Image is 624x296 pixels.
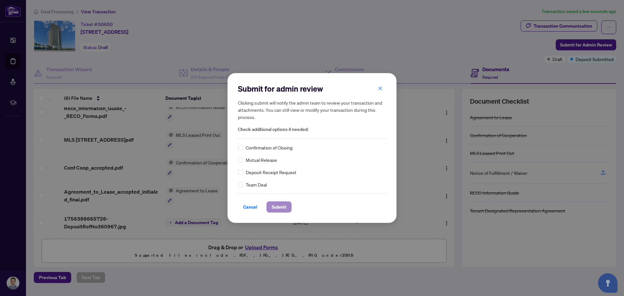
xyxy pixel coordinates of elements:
button: Cancel [238,201,263,212]
h2: Submit for admin review [238,84,386,94]
span: Submit [272,202,286,212]
span: Cancel [243,202,257,212]
h5: Clicking submit will notify the admin team to review your transaction and attachments. You can st... [238,99,386,121]
span: Check additional options if needed: [238,126,386,133]
button: Submit [266,201,292,212]
span: close [378,86,383,91]
span: Confirmation of Closing [246,144,292,151]
span: Team Deal [246,181,267,188]
span: Mutual Release [246,156,277,163]
span: Deposit Receipt Request [246,169,296,176]
button: Open asap [598,273,617,293]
